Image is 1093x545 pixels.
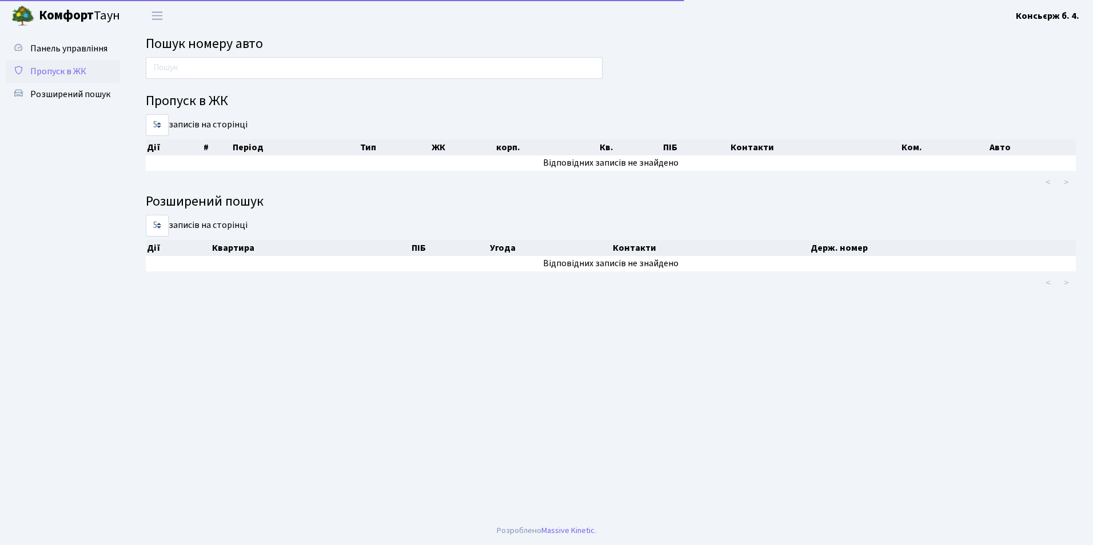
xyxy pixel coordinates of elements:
span: Панель управління [30,42,107,55]
span: Розширений пошук [30,88,110,101]
label: записів на сторінці [146,114,248,136]
input: Пошук [146,57,603,79]
div: Розроблено . [497,524,596,537]
th: Кв. [599,139,662,155]
h4: Розширений пошук [146,194,1076,210]
th: Контакти [729,139,900,155]
th: ПІБ [410,240,489,256]
a: Консьєрж б. 4. [1016,9,1079,23]
th: Держ. номер [809,240,1076,256]
img: logo.png [11,5,34,27]
h4: Пропуск в ЖК [146,93,1076,110]
th: корп. [495,139,599,155]
td: Відповідних записів не знайдено [146,256,1076,271]
span: Пошук номеру авто [146,34,263,54]
label: записів на сторінці [146,215,248,237]
span: Пропуск в ЖК [30,65,86,78]
th: Квартира [211,240,410,256]
select: записів на сторінці [146,215,169,237]
th: ЖК [430,139,495,155]
th: Тип [359,139,430,155]
b: Комфорт [39,6,94,25]
th: Ком. [900,139,988,155]
th: Угода [489,240,612,256]
th: Авто [988,139,1076,155]
td: Відповідних записів не знайдено [146,155,1076,171]
select: записів на сторінці [146,114,169,136]
th: Контакти [612,240,809,256]
span: Таун [39,6,120,26]
a: Massive Kinetic [541,524,595,536]
b: Консьєрж б. 4. [1016,10,1079,22]
a: Розширений пошук [6,83,120,106]
button: Переключити навігацію [143,6,171,25]
a: Панель управління [6,37,120,60]
th: Період [232,139,359,155]
th: # [202,139,232,155]
a: Пропуск в ЖК [6,60,120,83]
th: ПІБ [662,139,729,155]
th: Дії [146,240,211,256]
th: Дії [146,139,202,155]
